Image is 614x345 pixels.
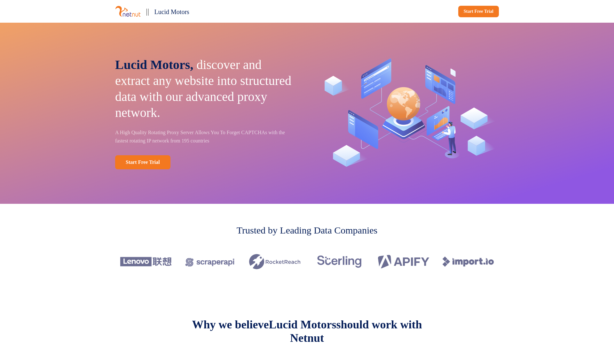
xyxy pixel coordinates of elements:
p: || [146,5,149,18]
span: Lucid Motors [154,8,189,15]
span: Lucid Motors, [115,57,193,72]
a: Start Free Trial [458,6,499,17]
span: Lucid Motors [269,318,336,331]
a: Start Free Trial [115,155,170,169]
p: discover and extract any website into structured data with our advanced proxy network. [115,57,298,121]
p: Trusted by Leading Data Companies [237,223,378,237]
p: A High Quality Rotating Proxy Server Allows You To Forget CAPTCHAs with the fastest rotating IP n... [115,128,298,145]
p: Why we believe should work with Netnut [179,318,435,345]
